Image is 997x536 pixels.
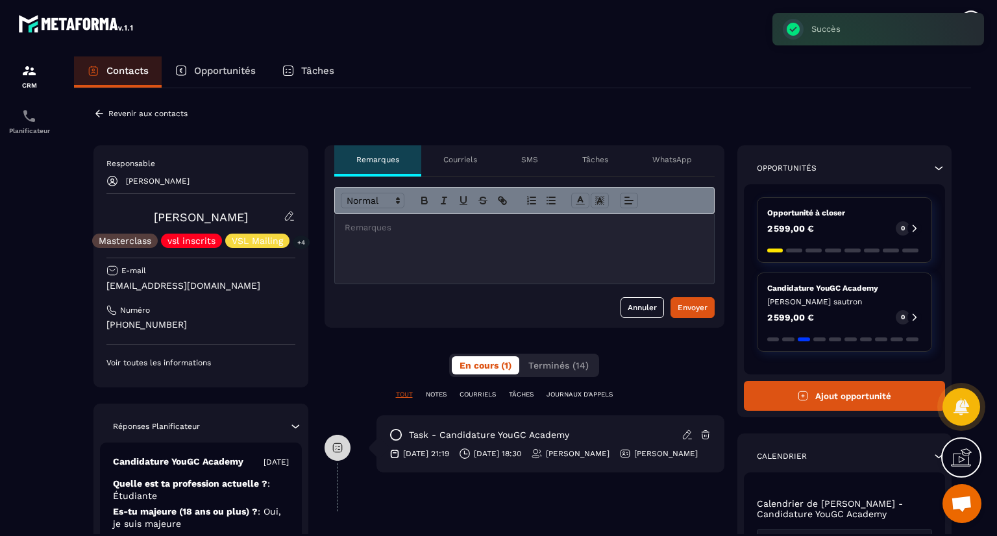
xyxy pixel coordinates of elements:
[154,210,248,224] a: [PERSON_NAME]
[113,506,289,530] p: Es-tu majeure (18 ans ou plus) ?
[3,82,55,89] p: CRM
[113,421,200,432] p: Réponses Planificateur
[269,56,347,88] a: Tâches
[521,154,538,165] p: SMS
[108,109,188,118] p: Revenir aux contacts
[767,297,922,307] p: [PERSON_NAME] sautron
[264,457,289,467] p: [DATE]
[293,236,310,249] p: +4
[509,390,534,399] p: TÂCHES
[443,154,477,165] p: Courriels
[126,177,190,186] p: [PERSON_NAME]
[582,154,608,165] p: Tâches
[757,451,807,461] p: Calendrier
[232,236,283,245] p: VSL Mailing
[18,12,135,35] img: logo
[942,484,981,523] div: Ouvrir le chat
[113,478,289,502] p: Quelle est ta profession actuelle ?
[409,429,569,441] p: task - Candidature YouGC Academy
[671,297,715,318] button: Envoyer
[678,301,708,314] div: Envoyer
[452,356,519,374] button: En cours (1)
[99,236,151,245] p: Masterclass
[106,158,295,169] p: Responsable
[301,65,334,77] p: Tâches
[403,448,449,459] p: [DATE] 21:19
[546,448,609,459] p: [PERSON_NAME]
[167,236,215,245] p: vsl inscrits
[106,319,295,331] p: [PHONE_NUMBER]
[528,360,589,371] span: Terminés (14)
[744,381,946,411] button: Ajout opportunité
[634,448,698,459] p: [PERSON_NAME]
[474,448,521,459] p: [DATE] 18:30
[757,163,817,173] p: Opportunités
[356,154,399,165] p: Remarques
[652,154,692,165] p: WhatsApp
[460,360,511,371] span: En cours (1)
[21,63,37,79] img: formation
[162,56,269,88] a: Opportunités
[901,313,905,322] p: 0
[113,456,243,468] p: Candidature YouGC Academy
[121,265,146,276] p: E-mail
[767,283,922,293] p: Candidature YouGC Academy
[767,224,814,233] p: 2 599,00 €
[106,65,149,77] p: Contacts
[396,390,413,399] p: TOUT
[521,356,597,374] button: Terminés (14)
[194,65,256,77] p: Opportunités
[21,108,37,124] img: scheduler
[74,56,162,88] a: Contacts
[767,208,922,218] p: Opportunité à closer
[460,390,496,399] p: COURRIELS
[3,127,55,134] p: Planificateur
[106,358,295,368] p: Voir toutes les informations
[757,498,933,519] p: Calendrier de [PERSON_NAME] - Candidature YouGC Academy
[120,305,150,315] p: Numéro
[547,390,613,399] p: JOURNAUX D'APPELS
[767,313,814,322] p: 2 599,00 €
[621,297,664,318] button: Annuler
[3,53,55,99] a: formationformationCRM
[901,224,905,233] p: 0
[106,280,295,292] p: [EMAIL_ADDRESS][DOMAIN_NAME]
[426,390,447,399] p: NOTES
[3,99,55,144] a: schedulerschedulerPlanificateur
